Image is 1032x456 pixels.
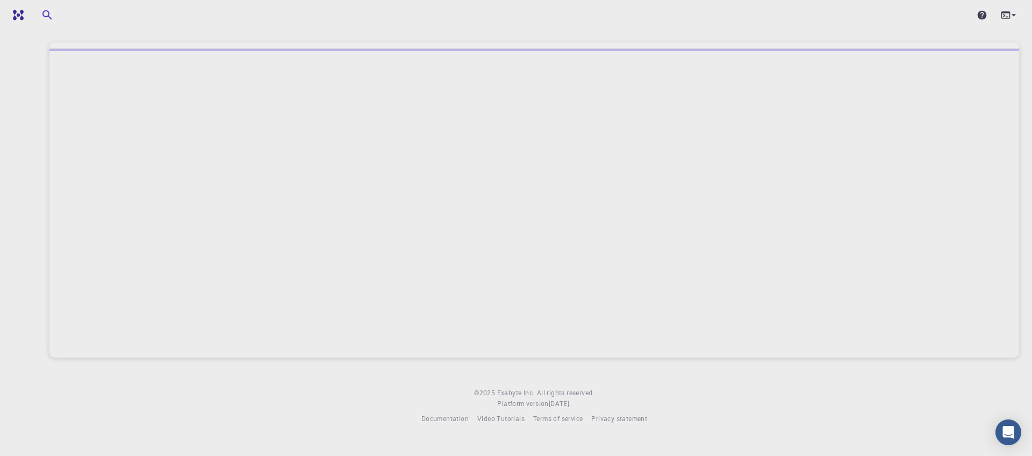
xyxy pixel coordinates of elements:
span: Terms of service [533,414,583,423]
a: Privacy statement [591,414,647,424]
span: Video Tutorials [477,414,525,423]
a: Documentation [421,414,469,424]
span: [DATE] . [549,399,571,408]
a: Video Tutorials [477,414,525,424]
span: Platform version [497,398,548,409]
span: © 2025 [474,388,497,398]
span: Privacy statement [591,414,647,423]
span: Documentation [421,414,469,423]
span: All rights reserved. [537,388,594,398]
a: Terms of service [533,414,583,424]
a: Exabyte Inc. [497,388,535,398]
a: [DATE]. [549,398,571,409]
span: Exabyte Inc. [497,388,535,397]
div: Open Intercom Messenger [995,419,1021,445]
img: logo [9,10,24,20]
